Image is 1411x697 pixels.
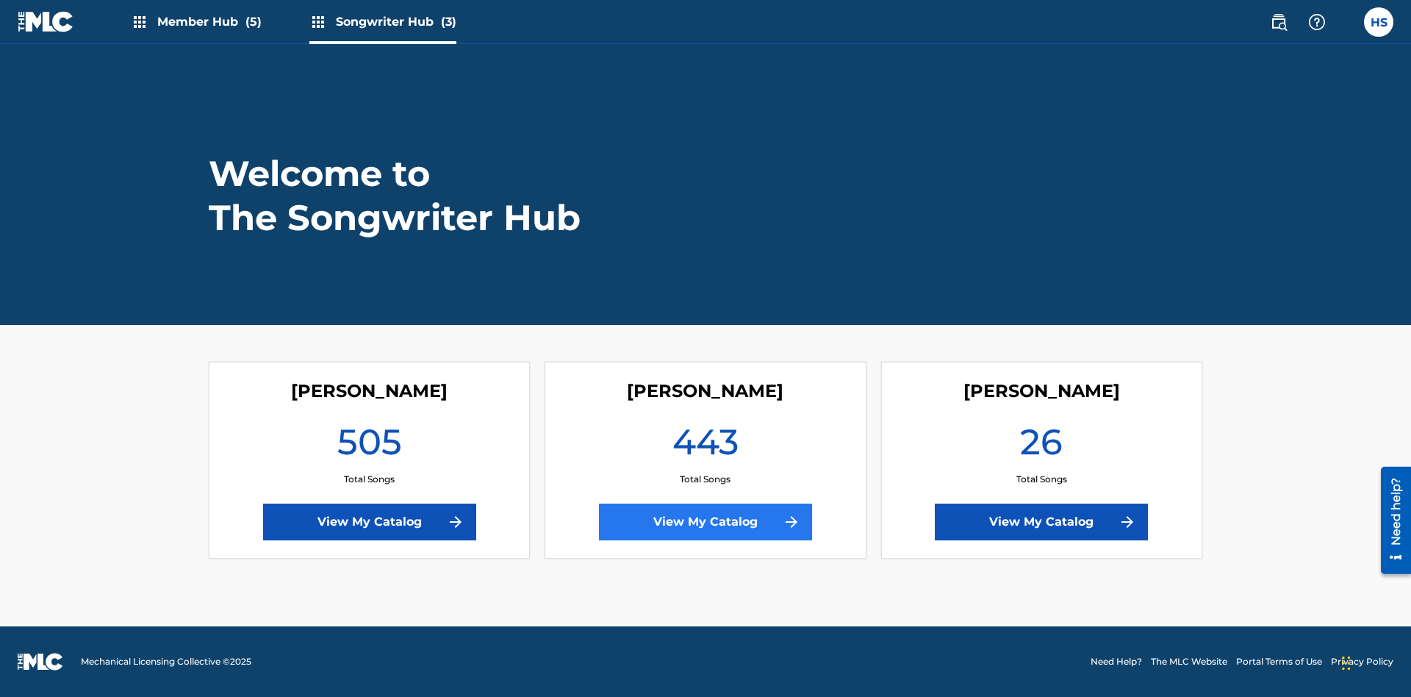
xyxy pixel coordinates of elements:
[157,13,262,30] span: Member Hub
[1331,655,1393,668] a: Privacy Policy
[1236,655,1322,668] a: Portal Terms of Use
[344,473,395,486] p: Total Songs
[1020,420,1063,473] h1: 26
[337,420,402,473] h1: 505
[1308,13,1326,31] img: help
[441,15,456,29] span: (3)
[18,11,74,32] img: MLC Logo
[627,380,783,402] h4: Toby Songwriter
[1340,15,1355,29] div: Notifications
[209,151,584,240] h1: Welcome to The Songwriter Hub
[935,504,1148,540] a: View My Catalog
[680,473,730,486] p: Total Songs
[1119,513,1136,531] img: f7272a7cc735f4ea7f67.svg
[1342,641,1351,685] div: Drag
[81,655,251,668] span: Mechanical Licensing Collective © 2025
[263,504,476,540] a: View My Catalog
[1151,655,1227,668] a: The MLC Website
[309,13,327,31] img: Top Rightsholders
[131,13,148,31] img: Top Rightsholders
[1264,7,1293,37] a: Public Search
[291,380,448,402] h4: Lorna Singerton
[1091,655,1142,668] a: Need Help?
[1016,473,1067,486] p: Total Songs
[18,653,63,671] img: logo
[783,513,800,531] img: f7272a7cc735f4ea7f67.svg
[599,504,812,540] a: View My Catalog
[963,380,1120,402] h4: Christina Singuilera
[1270,13,1288,31] img: search
[336,13,456,30] span: Songwriter Hub
[1364,7,1393,37] div: User Menu
[1338,626,1411,697] iframe: Chat Widget
[447,513,464,531] img: f7272a7cc735f4ea7f67.svg
[1370,461,1411,582] iframe: Resource Center
[1302,7,1332,37] div: Help
[672,420,739,473] h1: 443
[245,15,262,29] span: (5)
